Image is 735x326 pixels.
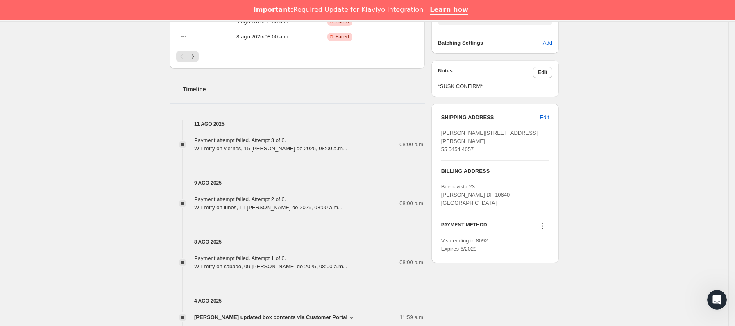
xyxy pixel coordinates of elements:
[336,18,349,25] span: Failed
[194,313,356,321] button: [PERSON_NAME] updated box contents via Customer Portal
[170,297,425,305] h4: 4 ago 2025
[399,258,424,267] span: 08:00 a.m.
[441,130,538,152] span: [PERSON_NAME][STREET_ADDRESS][PERSON_NAME] 55 5454 4057
[214,18,312,26] span: 9 ago 2025 · 08:00 a.m.
[707,290,727,310] iframe: Intercom live chat
[438,39,543,47] h6: Batching Settings
[399,313,424,321] span: 11:59 a.m.
[254,6,423,14] div: Required Update for Klaviyo Integration
[170,179,425,187] h4: 9 ago 2025
[399,199,424,208] span: 08:00 a.m.
[336,34,349,40] span: Failed
[438,67,533,78] h3: Notes
[441,222,487,233] h3: PAYMENT METHOD
[441,167,549,175] h3: BILLING ADDRESS
[430,6,468,15] a: Learn how
[176,51,418,62] nav: Paginación
[170,238,425,246] h4: 8 ago 2025
[194,313,347,321] span: [PERSON_NAME] updated box contents via Customer Portal
[540,113,549,122] span: Edit
[194,136,347,153] div: Payment attempt failed. Attempt 3 of 6. Will retry on viernes, 15 [PERSON_NAME] de 2025, 08:00 a....
[194,195,343,212] div: Payment attempt failed. Attempt 2 of 6. Will retry on lunes, 11 [PERSON_NAME] de 2025, 08:00 a.m. .
[533,67,552,78] button: Edit
[183,85,425,93] h2: Timeline
[441,238,488,252] span: Visa ending in 8092 Expires 6/2029
[181,34,186,40] span: ---
[441,113,540,122] h3: SHIPPING ADDRESS
[254,6,293,14] b: Important:
[535,111,554,124] button: Edit
[538,36,557,50] button: Add
[170,120,425,128] h4: 11 ago 2025
[438,82,552,91] span: *SUSK CONFIRM*
[399,140,424,149] span: 08:00 a.m.
[441,183,510,206] span: Buenavista 23 [PERSON_NAME] DF 10640 [GEOGRAPHIC_DATA]
[543,39,552,47] span: Add
[187,51,199,62] button: Siguiente
[538,69,547,76] span: Edit
[194,254,347,271] div: Payment attempt failed. Attempt 1 of 6. Will retry on sábado, 09 [PERSON_NAME] de 2025, 08:00 a.m. .
[214,33,312,41] span: 8 ago 2025 · 08:00 a.m.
